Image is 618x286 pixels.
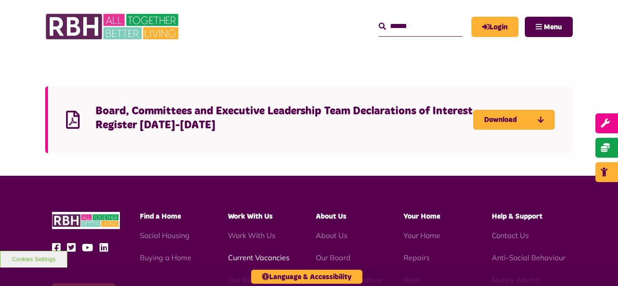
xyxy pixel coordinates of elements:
[52,212,120,230] img: RBH
[525,17,573,37] button: Navigation
[473,110,555,130] a: Download Board, Committees and Executive Leadership Team Declarations of Interest Register 2025-2...
[140,213,181,220] span: Find a Home
[492,253,566,262] a: Anti-Social Behaviour
[544,23,562,31] span: Menu
[228,253,290,262] a: Current Vacancies
[251,270,362,284] button: Language & Accessibility
[492,213,542,220] span: Help & Support
[228,231,276,240] a: Work With Us
[140,231,190,240] a: Social Housing - open in a new tab
[95,104,473,132] h4: Board, Committees and Executive Leadership Team Declarations of Interest Register [DATE]-[DATE]
[471,17,518,37] a: MyRBH
[379,17,462,36] input: Search
[316,253,351,262] a: Our Board
[492,231,529,240] a: Contact Us
[45,9,181,44] img: RBH
[316,213,347,220] span: About Us
[140,253,191,262] a: Buying a Home
[404,213,440,220] span: Your Home
[404,231,440,240] a: Your Home
[404,253,430,262] a: Repairs
[228,213,273,220] span: Work With Us
[316,231,347,240] a: About Us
